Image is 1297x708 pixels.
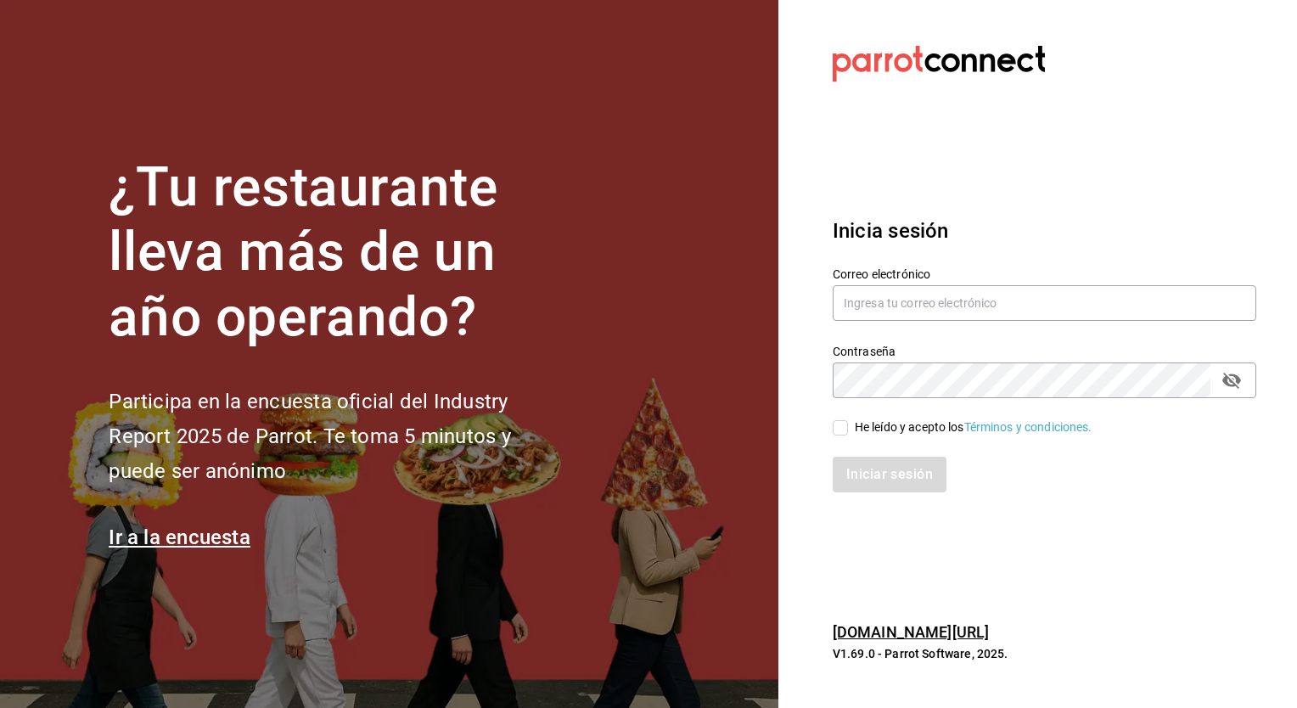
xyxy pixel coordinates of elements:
a: [DOMAIN_NAME][URL] [833,623,989,641]
h3: Inicia sesión [833,216,1256,246]
h2: Participa en la encuesta oficial del Industry Report 2025 de Parrot. Te toma 5 minutos y puede se... [109,385,567,488]
a: Términos y condiciones. [964,420,1092,434]
label: Correo electrónico [833,267,1256,279]
div: He leído y acepto los [855,419,1092,436]
a: Ir a la encuesta [109,525,250,549]
label: Contraseña [833,345,1256,357]
button: passwordField [1217,366,1246,395]
input: Ingresa tu correo electrónico [833,285,1256,321]
h1: ¿Tu restaurante lleva más de un año operando? [109,155,567,351]
p: V1.69.0 - Parrot Software, 2025. [833,645,1256,662]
